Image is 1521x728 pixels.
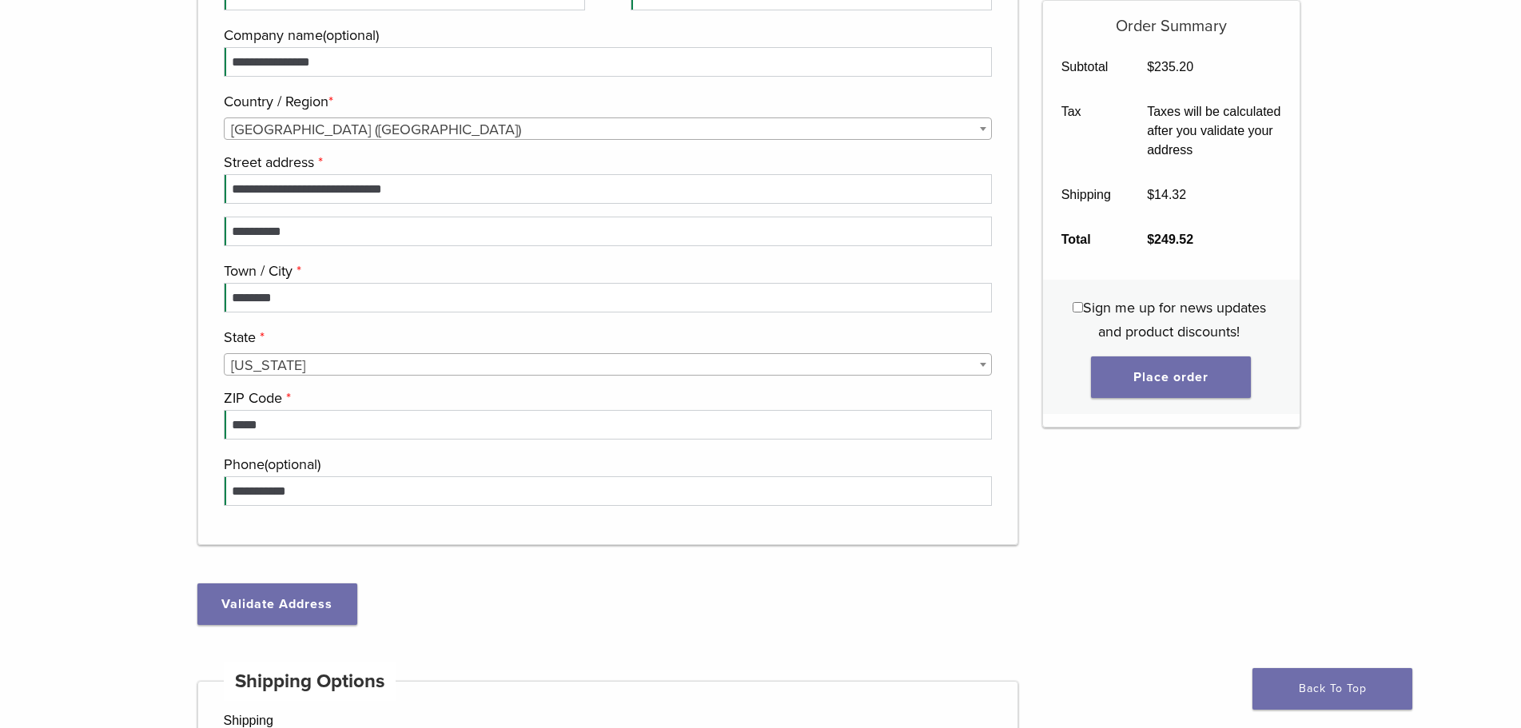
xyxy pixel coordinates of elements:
th: Shipping [1043,173,1129,217]
h5: Order Summary [1043,1,1300,36]
label: ZIP Code [224,386,989,410]
label: Phone [224,452,989,476]
bdi: 14.32 [1147,188,1186,201]
label: Street address [224,150,989,174]
h4: Shipping Options [224,662,396,701]
label: Company name [224,23,989,47]
span: $ [1147,188,1154,201]
button: Place order [1091,356,1251,398]
bdi: 235.20 [1147,60,1193,74]
th: Subtotal [1043,45,1129,90]
bdi: 249.52 [1147,233,1193,246]
a: Back To Top [1252,668,1412,710]
label: State [224,325,989,349]
label: Town / City [224,259,989,283]
th: Tax [1043,90,1129,173]
td: Taxes will be calculated after you validate your address [1129,90,1300,173]
span: Sign me up for news updates and product discounts! [1083,299,1266,340]
th: Total [1043,217,1129,262]
input: Sign me up for news updates and product discounts! [1073,302,1083,312]
span: United States (US) [225,118,992,141]
span: (optional) [265,455,321,473]
span: Country / Region [224,117,993,140]
span: $ [1147,60,1154,74]
label: Country / Region [224,90,989,113]
span: (optional) [323,26,379,44]
span: Washington [225,354,992,376]
button: Validate Address [197,583,357,625]
span: State [224,353,993,376]
span: $ [1147,233,1154,246]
